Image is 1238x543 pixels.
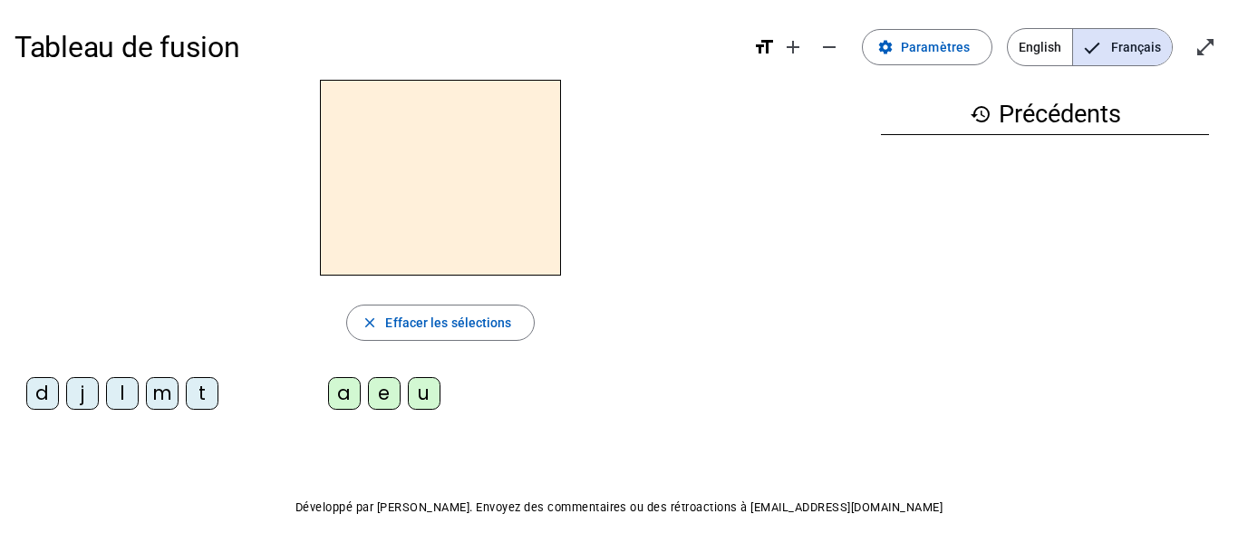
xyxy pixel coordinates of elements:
[385,312,511,334] span: Effacer les sélections
[15,497,1223,519] p: Développé par [PERSON_NAME]. Envoyez des commentaires ou des rétroactions à [EMAIL_ADDRESS][DOMAI...
[66,377,99,410] div: j
[146,377,179,410] div: m
[1187,29,1223,65] button: Entrer en plein écran
[970,103,991,125] mat-icon: history
[775,29,811,65] button: Augmenter la taille de la police
[346,305,534,341] button: Effacer les sélections
[881,94,1209,135] h3: Précédents
[901,36,970,58] span: Paramètres
[15,18,739,76] h1: Tableau de fusion
[862,29,992,65] button: Paramètres
[818,36,840,58] mat-icon: remove
[782,36,804,58] mat-icon: add
[186,377,218,410] div: t
[877,39,894,55] mat-icon: settings
[408,377,440,410] div: u
[1008,29,1072,65] span: English
[26,377,59,410] div: d
[811,29,847,65] button: Diminuer la taille de la police
[106,377,139,410] div: l
[328,377,361,410] div: a
[1073,29,1172,65] span: Français
[1194,36,1216,58] mat-icon: open_in_full
[753,36,775,58] mat-icon: format_size
[1007,28,1173,66] mat-button-toggle-group: Language selection
[362,315,378,331] mat-icon: close
[368,377,401,410] div: e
